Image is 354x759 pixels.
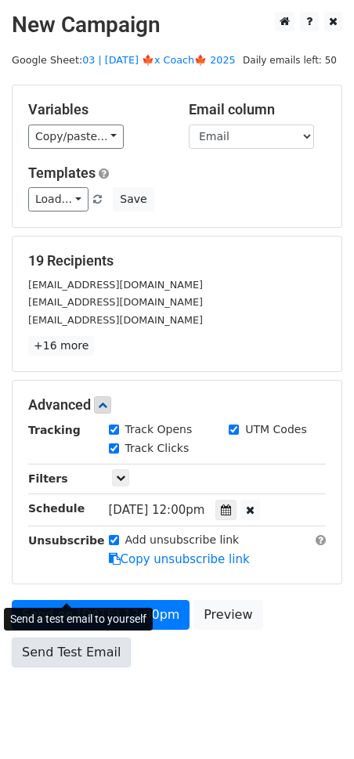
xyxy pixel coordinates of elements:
iframe: Chat Widget [276,684,354,759]
small: [EMAIL_ADDRESS][DOMAIN_NAME] [28,296,203,308]
button: Save [113,187,154,211]
h5: Advanced [28,396,326,414]
h5: Variables [28,101,165,118]
a: Copy/paste... [28,125,124,149]
a: Send Test Email [12,638,131,667]
h2: New Campaign [12,12,342,38]
strong: Filters [28,472,68,485]
a: Load... [28,187,88,211]
a: Copy unsubscribe link [109,552,250,566]
a: 03 | [DATE] 🍁x Coach🍁 2025 [82,54,236,66]
a: Send on [DATE] 12:00pm [12,600,190,630]
label: Add unsubscribe link [125,532,240,548]
small: [EMAIL_ADDRESS][DOMAIN_NAME] [28,314,203,326]
a: Preview [193,600,262,630]
a: Templates [28,164,96,181]
a: +16 more [28,336,94,356]
h5: Email column [189,101,326,118]
label: Track Opens [125,421,193,438]
strong: Unsubscribe [28,534,105,547]
strong: Tracking [28,424,81,436]
strong: Schedule [28,502,85,515]
h5: 19 Recipients [28,252,326,269]
span: Daily emails left: 50 [237,52,342,69]
small: [EMAIL_ADDRESS][DOMAIN_NAME] [28,279,203,291]
span: [DATE] 12:00pm [109,503,205,517]
small: Google Sheet: [12,54,236,66]
label: Track Clicks [125,440,190,457]
label: UTM Codes [245,421,306,438]
div: Send a test email to yourself [4,608,153,631]
a: Daily emails left: 50 [237,54,342,66]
